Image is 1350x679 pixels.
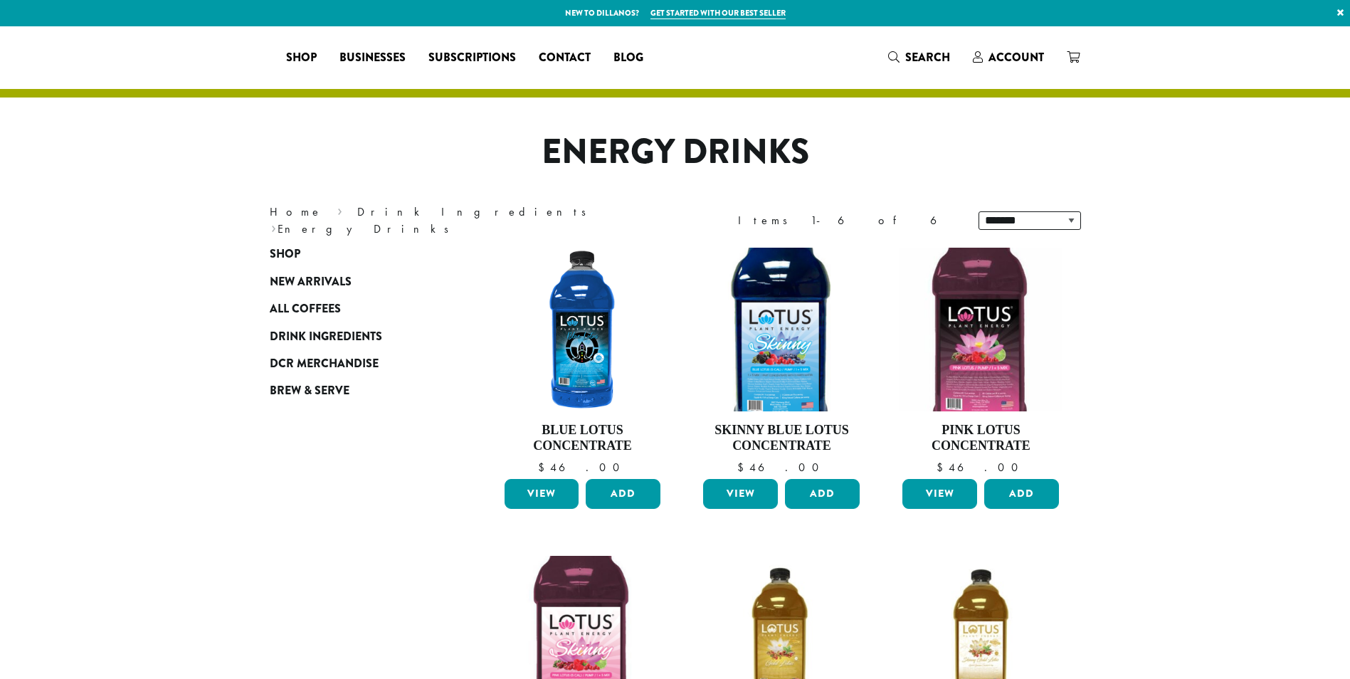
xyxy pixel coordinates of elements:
[286,49,317,67] span: Shop
[270,268,441,295] a: New Arrivals
[650,7,786,19] a: Get started with our best seller
[937,460,949,475] span: $
[988,49,1044,65] span: Account
[899,248,1062,411] img: Lotus_pink_front_1080x-300x300.jpg
[738,212,957,229] div: Items 1-6 of 6
[270,246,300,263] span: Shop
[275,46,328,69] a: Shop
[737,460,826,475] bdi: 46.00
[539,49,591,67] span: Contact
[984,479,1059,509] button: Add
[586,479,660,509] button: Add
[259,132,1092,173] h1: Energy Drinks
[270,300,341,318] span: All Coffees
[270,204,322,219] a: Home
[700,248,863,473] a: Skinny Blue Lotus Concentrate $46.00
[271,216,276,238] span: ›
[703,479,778,509] a: View
[902,479,977,509] a: View
[339,49,406,67] span: Businesses
[700,248,863,411] img: 446_1080x-300x300.png
[500,248,664,411] img: Lotus-Blue-Stock-01.png
[270,355,379,373] span: DCR Merchandise
[877,46,961,69] a: Search
[538,460,626,475] bdi: 46.00
[538,460,550,475] span: $
[270,382,349,400] span: Brew & Serve
[270,241,441,268] a: Shop
[501,423,665,453] h4: Blue Lotus Concentrate
[737,460,749,475] span: $
[905,49,950,65] span: Search
[700,423,863,453] h4: Skinny Blue Lotus Concentrate
[270,295,441,322] a: All Coffees
[613,49,643,67] span: Blog
[505,479,579,509] a: View
[357,204,596,219] a: Drink Ingredients
[270,322,441,349] a: Drink Ingredients
[785,479,860,509] button: Add
[899,423,1062,453] h4: Pink Lotus Concentrate
[270,377,441,404] a: Brew & Serve
[428,49,516,67] span: Subscriptions
[501,248,665,473] a: Blue Lotus Concentrate $46.00
[270,273,352,291] span: New Arrivals
[937,460,1025,475] bdi: 46.00
[899,248,1062,473] a: Pink Lotus Concentrate $46.00
[337,199,342,221] span: ›
[270,350,441,377] a: DCR Merchandise
[270,328,382,346] span: Drink Ingredients
[270,204,654,238] nav: Breadcrumb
